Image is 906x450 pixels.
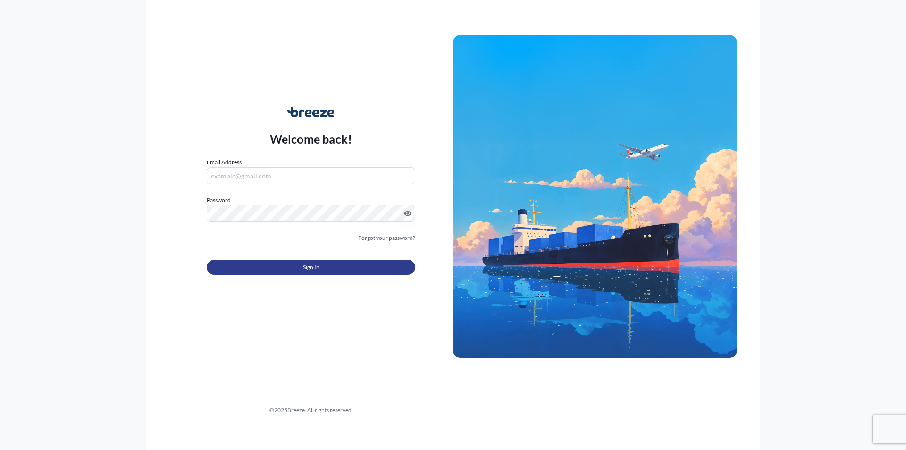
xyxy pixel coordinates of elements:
[207,167,415,184] input: example@gmail.com
[303,263,319,272] span: Sign In
[358,233,415,243] a: Forgot your password?
[169,406,453,415] div: © 2025 Breeze. All rights reserved.
[207,158,242,167] label: Email Address
[207,195,415,205] label: Password
[453,35,737,358] img: Ship illustration
[270,131,352,146] p: Welcome back!
[404,210,411,217] button: Show password
[207,260,415,275] button: Sign In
